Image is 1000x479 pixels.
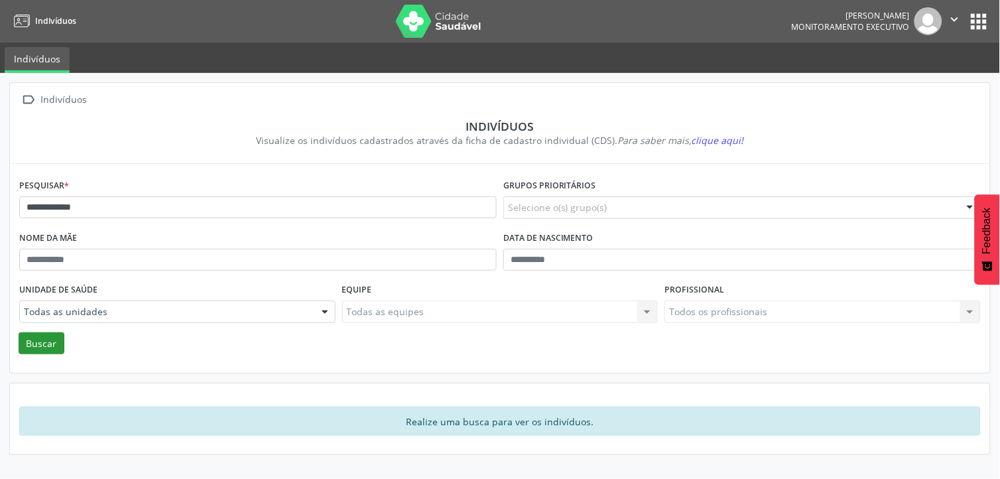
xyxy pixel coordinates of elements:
[792,10,910,21] div: [PERSON_NAME]
[503,176,596,196] label: Grupos prioritários
[975,194,1000,285] button: Feedback - Mostrar pesquisa
[792,21,910,33] span: Monitoramento Executivo
[38,90,90,109] div: Indivíduos
[19,90,38,109] i: 
[5,47,70,73] a: Indivíduos
[664,280,724,301] label: Profissional
[29,119,971,133] div: Indivíduos
[35,15,76,27] span: Indivíduos
[503,228,594,249] label: Data de nascimento
[914,7,942,35] img: img
[29,133,971,147] div: Visualize os indivíduos cadastrados através da ficha de cadastro individual (CDS).
[692,134,744,147] span: clique aqui!
[19,176,69,196] label: Pesquisar
[342,280,372,301] label: Equipe
[9,10,76,32] a: Indivíduos
[19,90,90,109] a:  Indivíduos
[618,134,744,147] i: Para saber mais,
[981,208,993,254] span: Feedback
[968,10,991,33] button: apps
[508,200,607,214] span: Selecione o(s) grupo(s)
[19,228,77,249] label: Nome da mãe
[948,12,962,27] i: 
[19,332,64,355] button: Buscar
[19,407,981,436] div: Realize uma busca para ver os indivíduos.
[19,280,97,301] label: Unidade de saúde
[942,7,968,35] button: 
[24,305,308,318] span: Todas as unidades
